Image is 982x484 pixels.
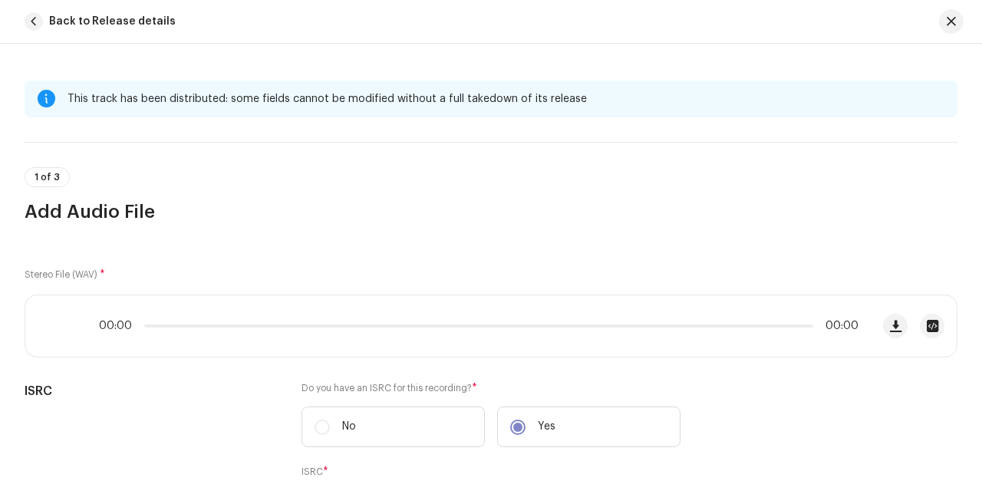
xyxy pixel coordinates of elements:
[68,90,945,108] div: This track has been distributed: some fields cannot be modified without a full takedown of its re...
[25,199,957,224] h3: Add Audio File
[302,382,680,394] label: Do you have an ISRC for this recording?
[819,320,858,332] span: 00:00
[25,382,277,400] h5: ISRC
[302,466,328,478] label: ISRC
[538,419,555,435] p: Yes
[342,419,356,435] p: No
